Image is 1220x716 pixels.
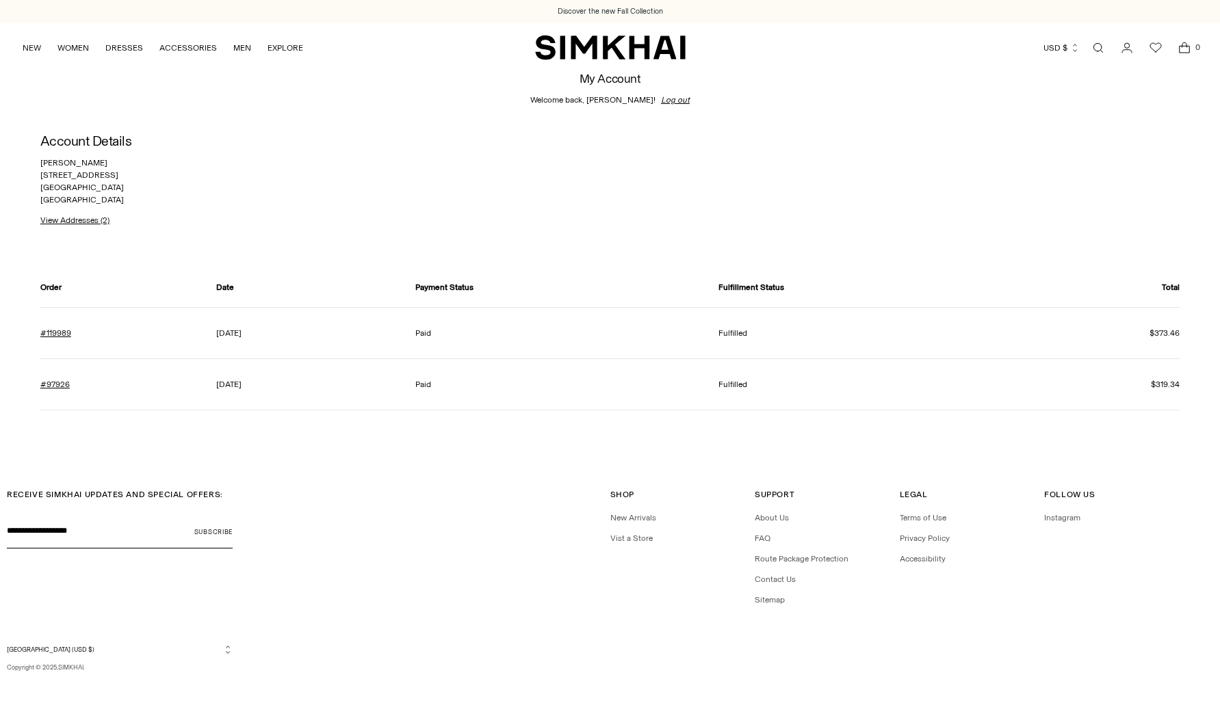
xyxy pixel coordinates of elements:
a: ACCESSORIES [159,33,217,63]
button: [GEOGRAPHIC_DATA] (USD $) [7,644,233,654]
span: RECEIVE SIMKHAI UPDATES AND SPECIAL OFFERS: [7,490,223,499]
a: Log out [661,94,690,106]
a: View Addresses (2) [40,214,109,226]
td: $319.34 [1025,358,1180,410]
span: 0 [1191,41,1204,53]
td: $373.46 [1025,307,1180,358]
a: Order number #97926 [40,378,70,390]
td: Fulfilled [699,307,1026,358]
a: Open cart modal [1171,34,1198,62]
span: Shop [610,490,634,499]
a: New Arrivals [610,513,656,522]
a: Discover the new Fall Collection [558,6,663,17]
h1: My Account [580,72,641,85]
td: Paid [396,307,699,358]
p: Copyright © 2025, . [7,663,233,672]
th: Date [197,281,397,308]
button: Subscribe [194,514,233,548]
a: Go to the account page [1113,34,1141,62]
a: SIMKHAI [535,34,686,61]
a: Terms of Use [900,513,946,522]
a: Order number #119989 [40,327,71,339]
a: DRESSES [105,33,143,63]
a: NEW [23,33,41,63]
th: Fulfillment Status [699,281,1026,308]
a: Instagram [1044,513,1080,522]
div: Welcome back, [PERSON_NAME]! [530,94,690,106]
time: [DATE] [216,380,242,389]
td: Paid [396,358,699,410]
a: MEN [233,33,251,63]
time: [DATE] [216,328,242,338]
td: Fulfilled [699,358,1026,410]
a: Route Package Protection [755,554,848,563]
a: Privacy Policy [900,533,950,543]
a: Sitemap [755,595,785,605]
button: USD $ [1043,33,1080,63]
th: Order [40,281,197,308]
p: [PERSON_NAME] [STREET_ADDRESS] [GEOGRAPHIC_DATA] [GEOGRAPHIC_DATA] [40,157,1180,206]
span: Follow Us [1044,490,1095,499]
a: Contact Us [755,574,796,584]
a: WOMEN [57,33,89,63]
span: Legal [900,490,928,499]
a: Open search modal [1085,34,1112,62]
a: Vist a Store [610,533,653,543]
th: Payment Status [396,281,699,308]
h2: Account Details [40,133,1180,148]
span: Support [755,490,794,499]
th: Total [1025,281,1180,308]
a: EXPLORE [268,33,303,63]
a: FAQ [755,533,770,543]
a: About Us [755,513,789,522]
a: Accessibility [900,554,946,563]
a: SIMKHAI [58,663,83,671]
a: Wishlist [1142,34,1169,62]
